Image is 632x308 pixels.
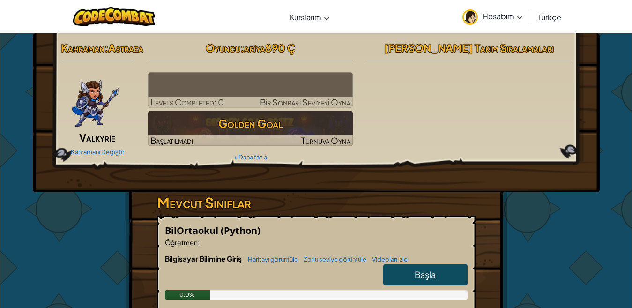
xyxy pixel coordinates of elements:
[148,72,353,108] a: Bir Sonraki Seviyeyi Oyna
[483,11,523,21] span: Hesabım
[221,224,260,237] span: (Python)
[206,41,240,54] span: Oyuncu
[533,4,566,30] a: Türkçe
[148,111,353,146] img: Golden Goal
[240,41,244,54] span: :
[458,2,528,31] a: Hesabım
[104,41,108,54] span: :
[384,41,554,54] span: [PERSON_NAME] Takım Sıralamaları
[260,97,350,107] span: Bir Sonraki Seviyeyi Oyna
[148,111,353,146] a: Golden GoalBaşlatılmadıTurnuva Oyna
[299,255,366,263] a: Zorlu seviye görüntüle
[165,290,210,300] div: 0.0%
[198,238,200,247] span: :
[71,72,120,128] img: ValkyriePose.png
[285,4,335,30] a: Kurslarım
[244,41,295,54] span: ariya890 Ç
[290,12,321,22] span: Kurslarım
[79,131,115,144] span: Valkyrie
[71,148,124,156] a: Kahramanı Değiştir
[301,135,350,146] span: Turnuva Oyna
[234,153,267,161] a: + Daha fazla
[165,238,198,247] span: Öğretmen
[165,224,221,237] span: BilOrtaokul
[462,9,478,25] img: avatar
[61,41,104,54] span: Kahraman
[538,12,561,22] span: Türkçe
[415,269,436,280] span: Başla
[157,192,476,213] h3: Mevcut Sınıflar
[165,254,243,263] span: Bilgisayar Bilimine Giriş
[150,97,224,107] span: Levels Completed: 0
[108,41,143,54] span: Astraea
[150,135,193,146] span: Başlatılmadı
[73,7,155,26] img: CodeCombat logo
[367,255,408,263] a: Videoları izle
[243,255,298,263] a: Haritayı görüntüle
[148,113,353,134] h3: Golden Goal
